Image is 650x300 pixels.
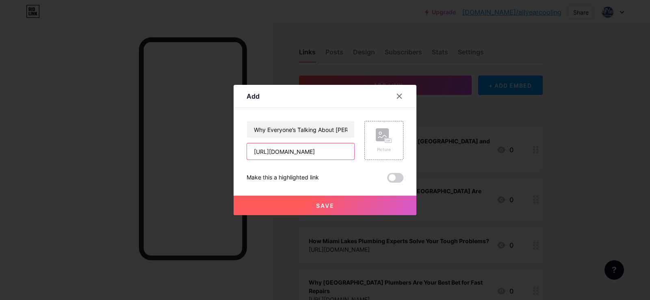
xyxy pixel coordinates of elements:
[247,173,319,183] div: Make this a highlighted link
[247,121,354,138] input: Title
[376,147,392,153] div: Picture
[247,143,354,160] input: URL
[316,202,334,209] span: Save
[247,91,260,101] div: Add
[234,196,416,215] button: Save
